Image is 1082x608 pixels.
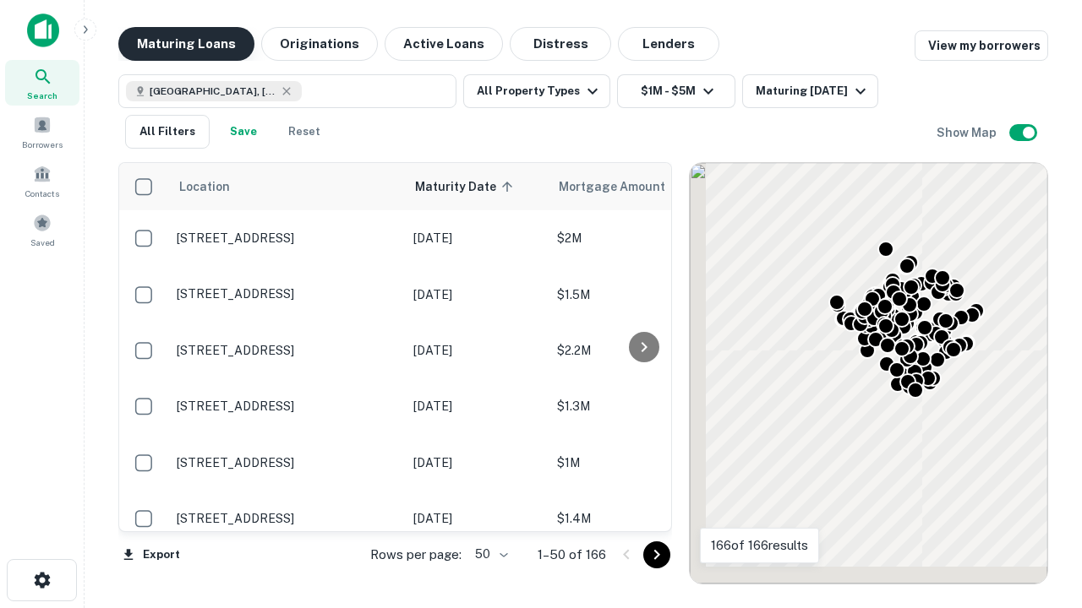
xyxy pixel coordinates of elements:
p: $1.3M [557,397,726,415]
button: Save your search to get updates of matches that match your search criteria. [216,115,270,149]
button: Active Loans [385,27,503,61]
button: Originations [261,27,378,61]
a: View my borrowers [915,30,1048,61]
button: All Filters [125,115,210,149]
p: [STREET_ADDRESS] [177,286,396,301]
button: $1M - $5M [617,74,735,108]
p: [STREET_ADDRESS] [177,511,396,526]
span: [GEOGRAPHIC_DATA], [GEOGRAPHIC_DATA], [GEOGRAPHIC_DATA] [150,84,276,99]
th: Location [168,163,405,210]
p: [STREET_ADDRESS] [177,343,396,358]
p: [STREET_ADDRESS] [177,399,396,414]
div: Maturing [DATE] [756,81,871,101]
button: All Property Types [463,74,610,108]
button: Lenders [618,27,719,61]
h6: Show Map [937,123,999,142]
p: [STREET_ADDRESS] [177,455,396,470]
div: 0 0 [690,163,1047,584]
span: Borrowers [22,138,63,151]
a: Search [5,60,79,106]
span: Mortgage Amount [559,176,687,197]
p: [DATE] [413,453,540,472]
span: Search [27,89,57,102]
button: [GEOGRAPHIC_DATA], [GEOGRAPHIC_DATA], [GEOGRAPHIC_DATA] [118,74,456,108]
a: Borrowers [5,109,79,155]
button: Go to next page [643,541,670,568]
p: [DATE] [413,341,540,360]
img: capitalize-icon.png [27,14,59,47]
button: Distress [510,27,611,61]
div: 50 [468,542,511,567]
button: Export [118,542,184,567]
p: Rows per page: [370,545,462,565]
button: Reset [277,115,331,149]
th: Mortgage Amount [549,163,735,210]
p: [DATE] [413,229,540,247]
p: $1M [557,453,726,472]
p: [DATE] [413,509,540,528]
p: [STREET_ADDRESS] [177,231,396,246]
p: [DATE] [413,285,540,304]
p: $1.5M [557,285,726,304]
th: Maturity Date [405,163,549,210]
p: $1.4M [557,509,726,528]
span: Location [178,176,230,197]
span: Saved [30,236,55,249]
button: Maturing Loans [118,27,254,61]
p: $2.2M [557,341,726,360]
p: $2M [557,229,726,247]
p: 166 of 166 results [711,535,808,556]
p: [DATE] [413,397,540,415]
iframe: Chat Widget [997,473,1082,554]
button: Maturing [DATE] [742,74,878,108]
a: Contacts [5,158,79,204]
span: Maturity Date [415,176,518,197]
a: Saved [5,207,79,252]
p: 1–50 of 166 [538,545,606,565]
span: Contacts [25,187,59,200]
